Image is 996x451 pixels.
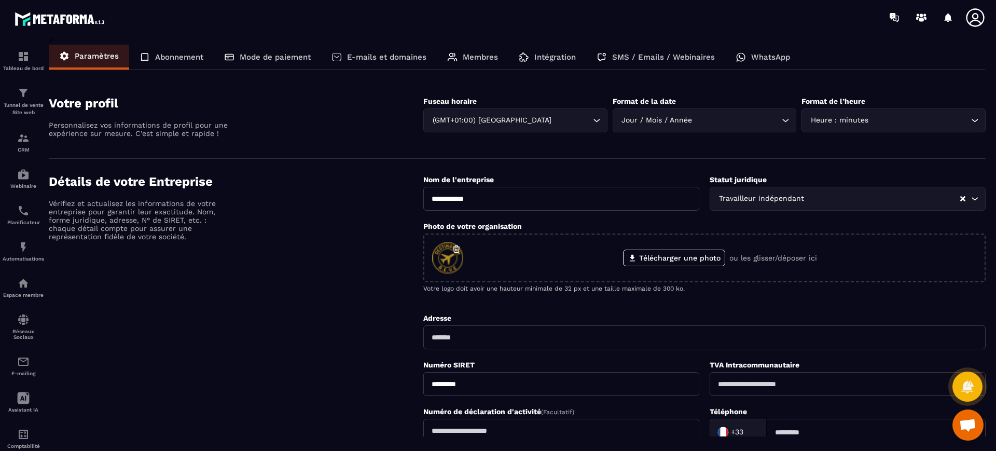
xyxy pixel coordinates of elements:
[3,197,44,233] a: schedulerschedulerPlanificateur
[49,121,230,138] p: Personnalisez vos informations de profil pour une expérience sur mesure. C'est simple et rapide !
[3,443,44,449] p: Comptabilité
[423,108,607,132] div: Search for option
[430,115,554,126] span: (GMT+01:00) [GEOGRAPHIC_DATA]
[17,132,30,144] img: formation
[534,52,576,62] p: Intégration
[3,306,44,348] a: social-networksocial-networkRéseaux Sociaux
[612,52,715,62] p: SMS / Emails / Webinaires
[423,285,986,292] p: Votre logo doit avoir une hauteur minimale de 32 px et une taille maximale de 300 ko.
[3,256,44,262] p: Automatisations
[3,384,44,420] a: Assistant IA
[49,96,423,111] h4: Votre profil
[423,175,494,184] label: Nom de l'entreprise
[75,51,119,61] p: Paramètres
[541,408,574,416] span: (Facultatif)
[613,97,676,105] label: Format de la date
[423,222,522,230] label: Photo de votre organisation
[710,419,767,446] div: Search for option
[49,174,423,189] h4: Détails de votre Entreprise
[17,87,30,99] img: formation
[3,269,44,306] a: automationsautomationsEspace membre
[49,199,230,241] p: Vérifiez et actualisez les informations de votre entreprise pour garantir leur exactitude. Nom, f...
[15,9,108,29] img: logo
[710,187,986,211] div: Search for option
[3,292,44,298] p: Espace membre
[3,147,44,153] p: CRM
[423,97,477,105] label: Fuseau horaire
[17,204,30,217] img: scheduler
[695,115,780,126] input: Search for option
[17,356,30,368] img: email
[17,50,30,63] img: formation
[3,183,44,189] p: Webinaire
[17,277,30,290] img: automations
[3,220,44,225] p: Planificateur
[3,407,44,413] p: Assistant IA
[801,97,865,105] label: Format de l’heure
[3,348,44,384] a: emailemailE-mailing
[423,314,451,322] label: Adresse
[731,427,743,438] span: +33
[751,52,790,62] p: WhatsApp
[3,102,44,116] p: Tunnel de vente Site web
[17,168,30,181] img: automations
[3,233,44,269] a: automationsautomationsAutomatisations
[745,425,756,440] input: Search for option
[623,250,725,266] label: Télécharger une photo
[710,361,799,369] label: TVA Intracommunautaire
[710,407,747,416] label: Téléphone
[3,65,44,71] p: Tableau de bord
[710,175,767,184] label: Statut juridique
[3,160,44,197] a: automationsautomationsWebinaire
[3,329,44,340] p: Réseaux Sociaux
[801,108,986,132] div: Search for option
[423,407,574,416] label: Numéro de déclaration d'activité
[806,193,959,204] input: Search for option
[3,43,44,79] a: formationformationTableau de bord
[713,422,734,443] img: Country Flag
[423,361,475,369] label: Numéro SIRET
[960,195,965,203] button: Clear Selected
[3,124,44,160] a: formationformationCRM
[619,115,695,126] span: Jour / Mois / Année
[347,52,426,62] p: E-mails et domaines
[729,254,817,262] p: ou les glisser/déposer ici
[808,115,870,126] span: Heure : minutes
[17,428,30,441] img: accountant
[17,313,30,326] img: social-network
[155,52,203,62] p: Abonnement
[3,79,44,124] a: formationformationTunnel de vente Site web
[870,115,969,126] input: Search for option
[17,241,30,253] img: automations
[716,193,806,204] span: Travailleur indépendant
[613,108,797,132] div: Search for option
[3,371,44,376] p: E-mailing
[240,52,311,62] p: Mode de paiement
[463,52,498,62] p: Membres
[554,115,590,126] input: Search for option
[952,409,984,441] div: Ouvrir le chat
